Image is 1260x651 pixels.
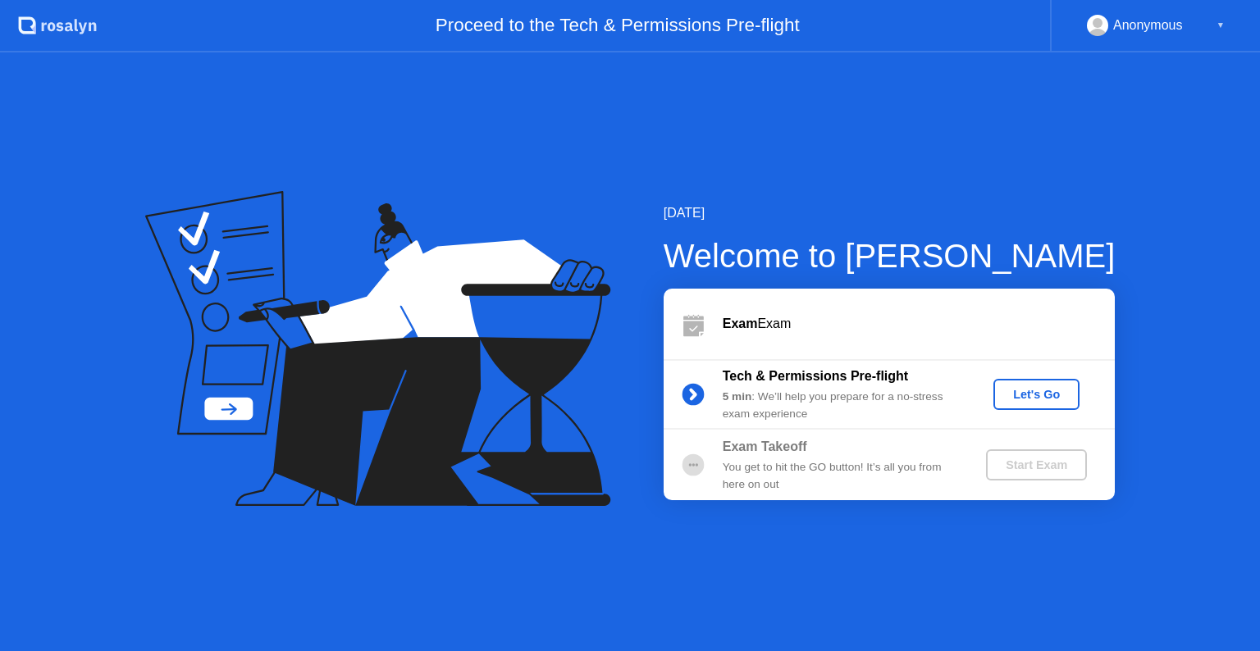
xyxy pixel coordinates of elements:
[723,439,807,453] b: Exam Takeoff
[1217,15,1225,36] div: ▼
[1113,15,1183,36] div: Anonymous
[723,369,908,383] b: Tech & Permissions Pre-flight
[723,390,752,403] b: 5 min
[664,231,1116,280] div: Welcome to [PERSON_NAME]
[723,316,758,330] b: Exam
[1000,388,1073,401] div: Let's Go
[723,314,1115,334] div: Exam
[986,449,1087,480] button: Start Exam
[993,458,1080,471] div: Start Exam
[723,459,959,493] div: You get to hit the GO button! It’s all you from here on out
[723,389,959,422] div: : We’ll help you prepare for a no-stress exam experience
[993,379,1080,410] button: Let's Go
[664,203,1116,223] div: [DATE]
